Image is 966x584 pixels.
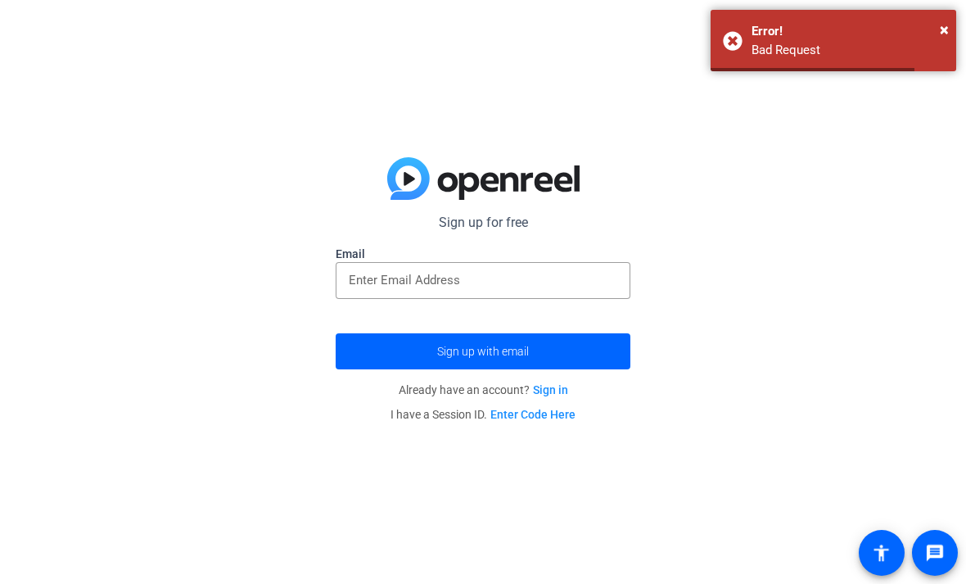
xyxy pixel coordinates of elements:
[925,543,945,563] mat-icon: message
[752,41,944,60] div: Bad Request
[533,383,568,396] a: Sign in
[872,543,892,563] mat-icon: accessibility
[390,408,576,421] span: I have a Session ID.
[399,383,568,396] span: Already have an account?
[940,20,949,39] span: ×
[940,17,949,42] button: Close
[336,333,630,369] button: Sign up with email
[336,246,630,262] label: Email
[387,157,580,200] img: blue-gradient.svg
[349,270,617,290] input: Enter Email Address
[752,22,944,41] div: Error!
[490,408,576,421] a: Enter Code Here
[336,213,630,233] p: Sign up for free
